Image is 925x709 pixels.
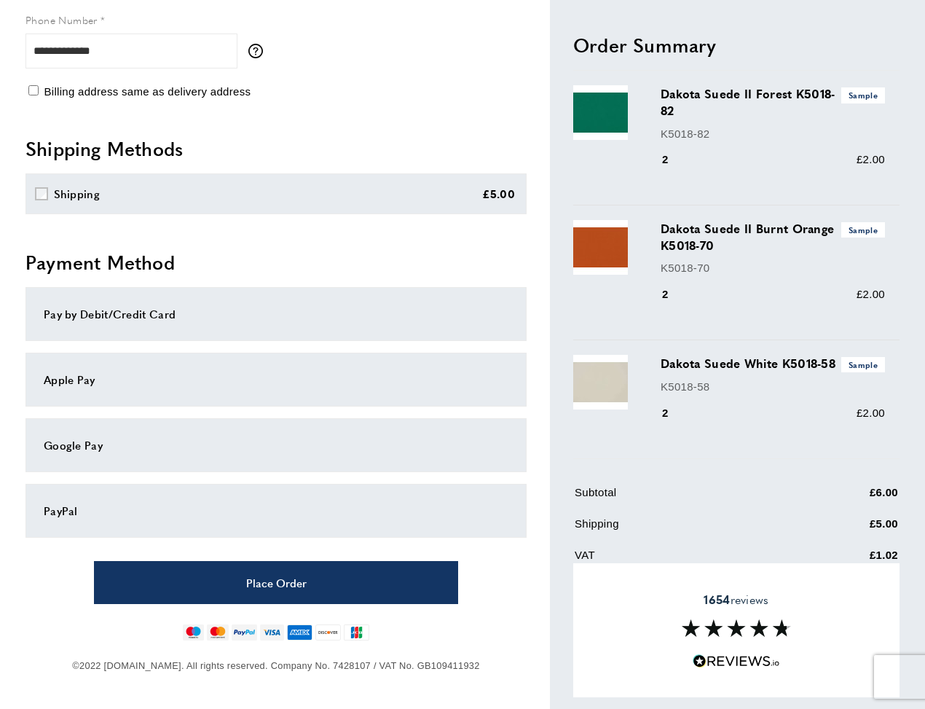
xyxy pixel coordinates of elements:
[232,624,257,641] img: paypal
[44,305,508,323] div: Pay by Debit/Credit Card
[28,85,39,95] input: Billing address same as delivery address
[682,619,791,637] img: Reviews section
[183,624,204,641] img: maestro
[575,484,782,512] td: Subtotal
[573,86,628,141] img: Dakota Suede II Forest K5018-82
[94,561,458,604] button: Place Order
[661,125,885,143] p: K5018-82
[575,547,782,575] td: VAT
[704,592,768,607] span: reviews
[857,288,885,300] span: £2.00
[482,185,516,203] div: £5.00
[784,484,898,512] td: £6.00
[661,151,689,168] div: 2
[841,357,885,372] span: Sample
[661,260,885,278] p: K5018-70
[54,185,100,203] div: Shipping
[207,624,228,641] img: mastercard
[857,407,885,419] span: £2.00
[44,436,508,454] div: Google Pay
[573,220,628,275] img: Dakota Suede II Burnt Orange K5018-70
[25,249,527,275] h2: Payment Method
[44,502,508,520] div: PayPal
[841,222,885,238] span: Sample
[661,86,885,120] h3: Dakota Suede II Forest K5018-82
[573,355,628,410] img: Dakota Suede White K5018-58
[44,371,508,388] div: Apple Pay
[287,624,312,641] img: american-express
[857,153,885,165] span: £2.00
[25,12,98,27] span: Phone Number
[315,624,341,641] img: discover
[704,591,730,608] strong: 1654
[260,624,284,641] img: visa
[661,355,885,372] h3: Dakota Suede White K5018-58
[693,654,780,668] img: Reviews.io 5 stars
[841,88,885,103] span: Sample
[784,515,898,544] td: £5.00
[661,404,689,422] div: 2
[248,44,270,58] button: More information
[661,286,689,303] div: 2
[784,547,898,575] td: £1.02
[575,515,782,544] td: Shipping
[661,379,885,396] p: K5018-58
[344,624,369,641] img: jcb
[25,136,527,162] h2: Shipping Methods
[72,660,479,671] span: ©2022 [DOMAIN_NAME]. All rights reserved. Company No. 7428107 / VAT No. GB109411932
[44,85,251,98] span: Billing address same as delivery address
[573,32,900,58] h2: Order Summary
[661,220,885,254] h3: Dakota Suede II Burnt Orange K5018-70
